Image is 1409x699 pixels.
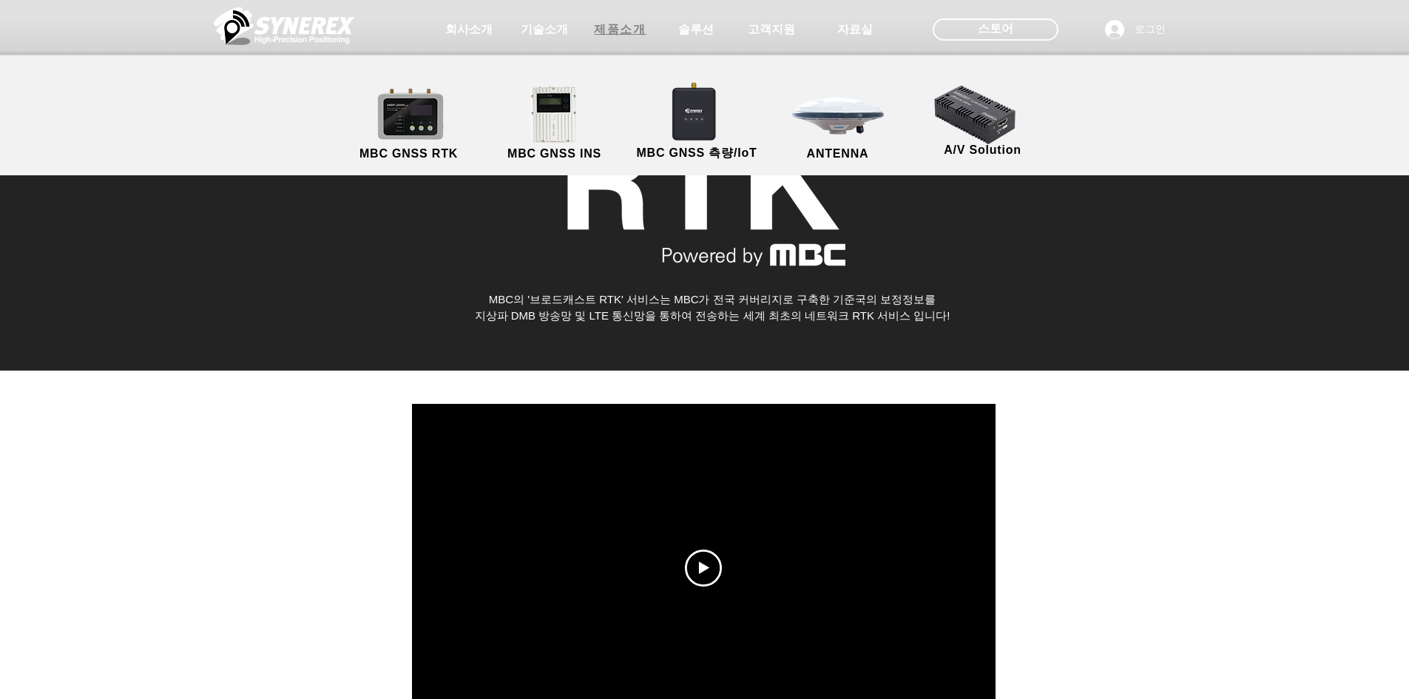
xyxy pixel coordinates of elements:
img: SynRTK__.png [658,73,733,149]
a: 자료실 [818,15,892,44]
a: MBC GNSS INS [488,85,621,163]
a: 제품소개 [584,15,658,44]
span: 로그인 [1129,22,1171,37]
span: ANTENNA [807,147,869,161]
button: 로그인 [1095,16,1176,44]
span: MBC GNSS RTK [359,147,458,161]
span: 기술소개 [521,22,568,38]
a: 기술소개 [507,15,581,44]
span: 제품소개 [594,22,646,38]
span: 솔루션 [678,22,714,38]
a: MBC GNSS RTK [342,85,476,163]
a: 솔루션 [659,15,733,44]
span: 회사소개 [445,22,493,38]
div: 스토어 [933,18,1058,41]
span: 지상파 DMB 방송망 및 LTE 통신망을 통하여 전송하는 세계 최초의 네트워크 RTK 서비스 입니다! [475,309,950,322]
iframe: Wix Chat [1135,635,1409,699]
span: A/V Solution [944,143,1021,157]
button: Play video [685,550,722,587]
a: MBC GNSS 측량/IoT [625,85,769,163]
a: 회사소개 [432,15,506,44]
span: 고객지원 [748,22,795,38]
span: MBC GNSS 측량/IoT [636,146,757,161]
span: MBC GNSS INS [507,147,601,161]
a: A/V Solution [916,81,1050,159]
a: 고객지원 [734,15,808,44]
img: 씨너렉스_White_simbol_대지 1.png [214,4,354,48]
span: 자료실 [837,22,873,38]
span: 스토어 [978,21,1013,37]
img: MGI2000_front-removebg-preview (1).png [511,82,602,146]
a: ANTENNA [771,85,905,163]
span: MBC의 '브로드캐스트 RTK' 서비스는 MBC가 전국 커버리지로 구축한 기준국의 보정정보를 [489,293,936,305]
